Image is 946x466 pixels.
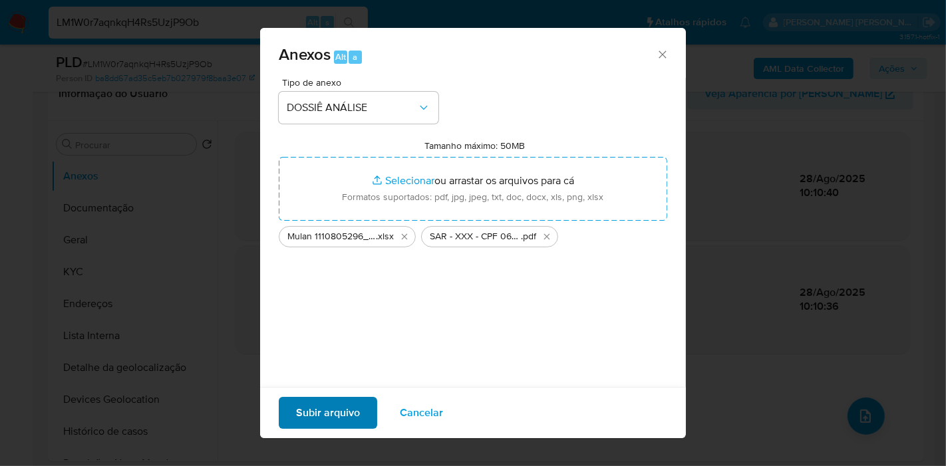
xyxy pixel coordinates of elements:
[396,229,412,245] button: Excluir Mulan 1110805296_2025_08_29_08_22_21.xlsx
[521,230,536,243] span: .pdf
[539,229,555,245] button: Excluir SAR - XXX - CPF 06218196119 - VICTOR GABRIEL TAVARES DE SOUZA.pdf
[376,230,394,243] span: .xlsx
[425,140,526,152] label: Tamanho máximo: 50MB
[353,51,357,63] span: a
[282,78,442,87] span: Tipo de anexo
[287,230,376,243] span: Mulan 1110805296_2025_08_29_08_22_21
[383,397,460,429] button: Cancelar
[279,92,438,124] button: DOSSIÊ ANÁLISE
[400,398,443,427] span: Cancelar
[279,43,331,66] span: Anexos
[279,221,667,247] ul: Arquivos selecionados
[430,230,521,243] span: SAR - XXX - CPF 06218196119 - [PERSON_NAME] [PERSON_NAME]
[279,397,377,429] button: Subir arquivo
[296,398,360,427] span: Subir arquivo
[287,101,417,114] span: DOSSIÊ ANÁLISE
[656,48,668,60] button: Fechar
[335,51,346,63] span: Alt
